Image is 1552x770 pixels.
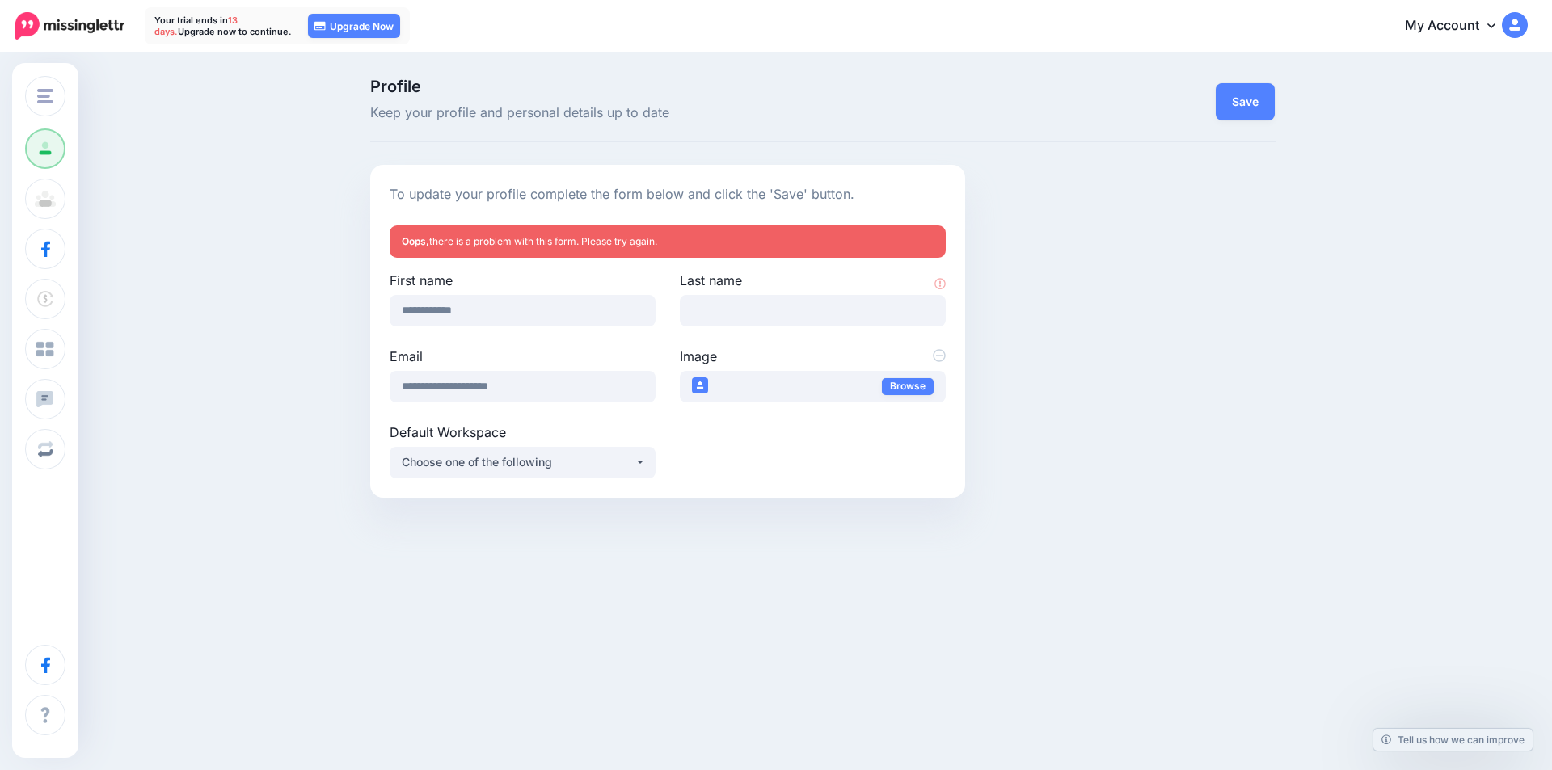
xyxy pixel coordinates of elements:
label: Image [680,347,946,366]
a: My Account [1389,6,1528,46]
img: user_default_image_thumb.png [692,377,708,393]
p: To update your profile complete the form below and click the 'Save' button. [390,184,947,205]
img: menu.png [37,89,53,103]
span: Profile [370,78,966,95]
span: Keep your profile and personal details up to date [370,103,966,124]
label: First name [390,271,656,290]
span: 13 days. [154,15,238,37]
img: Missinglettr [15,12,124,40]
div: Choose one of the following [402,452,635,472]
p: Your trial ends in Upgrade now to continue. [154,15,292,37]
strong: Oops, [402,235,429,247]
a: Browse [882,378,934,395]
button: Choose one of the following [390,447,656,478]
button: Save [1216,83,1275,120]
a: Tell us how we can improve [1373,729,1533,751]
div: there is a problem with this form. Please try again. [390,225,947,258]
label: Email [390,347,656,366]
a: Upgrade Now [308,14,400,38]
label: Default Workspace [390,423,656,442]
label: Last name [680,271,946,290]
